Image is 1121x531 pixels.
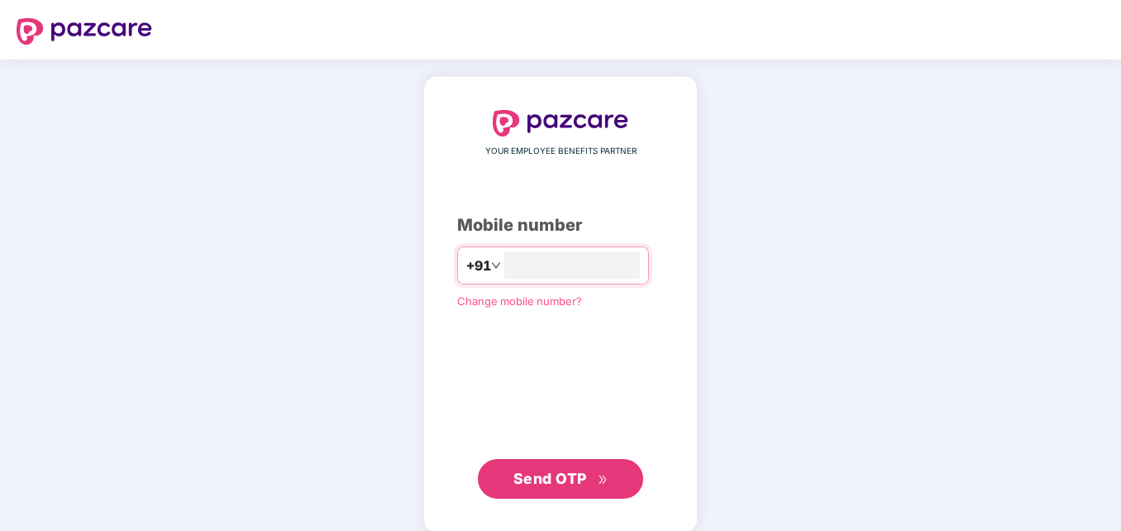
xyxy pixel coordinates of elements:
[457,294,582,308] a: Change mobile number?
[17,18,152,45] img: logo
[493,110,628,136] img: logo
[485,145,637,158] span: YOUR EMPLOYEE BENEFITS PARTNER
[513,470,587,487] span: Send OTP
[478,459,643,499] button: Send OTPdouble-right
[598,475,608,486] span: double-right
[466,256,491,276] span: +91
[491,261,501,270] span: down
[457,213,664,238] div: Mobile number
